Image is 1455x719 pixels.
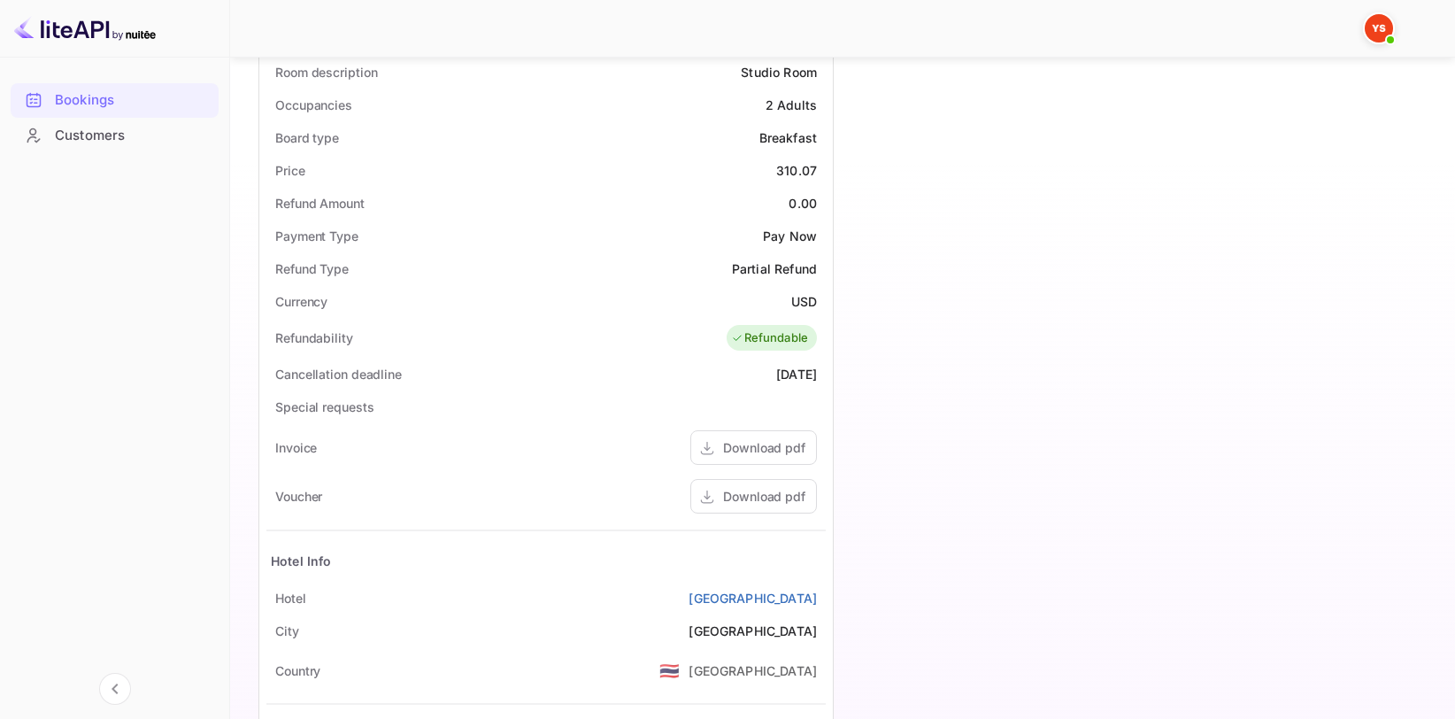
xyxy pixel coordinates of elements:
[11,119,219,151] a: Customers
[275,487,322,506] div: Voucher
[271,552,332,570] div: Hotel Info
[275,292,327,311] div: Currency
[723,438,805,457] div: Download pdf
[732,259,817,278] div: Partial Refund
[689,622,817,640] div: [GEOGRAPHIC_DATA]
[99,673,131,705] button: Collapse navigation
[11,83,219,116] a: Bookings
[275,227,358,245] div: Payment Type
[275,259,349,278] div: Refund Type
[275,194,365,213] div: Refund Amount
[11,83,219,118] div: Bookings
[275,161,305,180] div: Price
[55,90,210,111] div: Bookings
[275,661,320,680] div: Country
[55,126,210,146] div: Customers
[275,96,352,114] div: Occupancies
[791,292,817,311] div: USD
[741,63,817,81] div: Studio Room
[275,622,299,640] div: City
[275,365,402,383] div: Cancellation deadline
[689,589,817,607] a: [GEOGRAPHIC_DATA]
[659,654,680,686] span: United States
[275,128,339,147] div: Board type
[763,227,817,245] div: Pay Now
[275,589,306,607] div: Hotel
[689,661,817,680] div: [GEOGRAPHIC_DATA]
[766,96,817,114] div: 2 Adults
[11,119,219,153] div: Customers
[731,329,809,347] div: Refundable
[275,63,377,81] div: Room description
[1365,14,1393,43] img: Yandex Support
[723,487,805,506] div: Download pdf
[275,329,353,347] div: Refundability
[275,398,373,416] div: Special requests
[14,14,156,43] img: LiteAPI logo
[776,161,817,180] div: 310.07
[776,365,817,383] div: [DATE]
[789,194,817,213] div: 0.00
[275,438,317,457] div: Invoice
[759,128,817,147] div: Breakfast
